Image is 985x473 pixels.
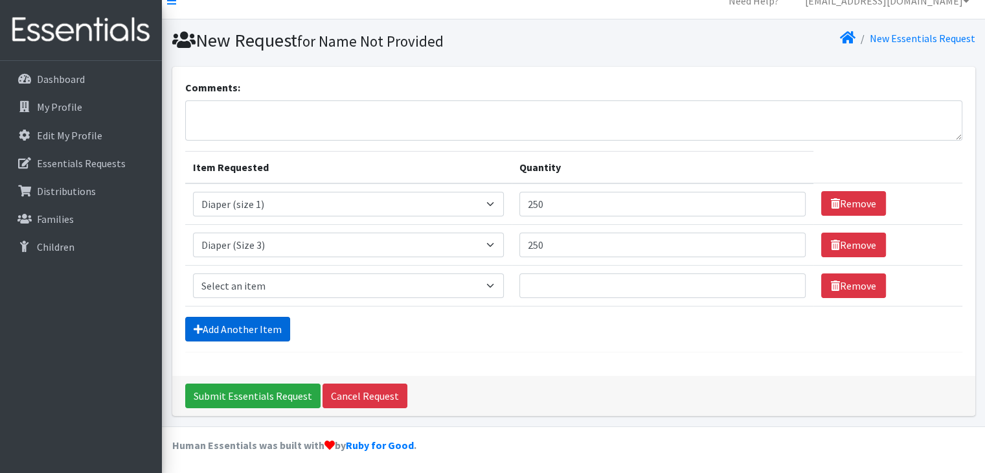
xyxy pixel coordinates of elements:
[172,439,416,452] strong: Human Essentials was built with by .
[37,129,102,142] p: Edit My Profile
[5,8,157,52] img: HumanEssentials
[5,66,157,92] a: Dashboard
[5,150,157,176] a: Essentials Requests
[185,317,290,341] a: Add Another Item
[37,240,74,253] p: Children
[5,178,157,204] a: Distributions
[5,122,157,148] a: Edit My Profile
[346,439,414,452] a: Ruby for Good
[185,80,240,95] label: Comments:
[37,157,126,170] p: Essentials Requests
[37,213,74,225] p: Families
[37,100,82,113] p: My Profile
[821,191,886,216] a: Remove
[821,273,886,298] a: Remove
[185,151,512,183] th: Item Requested
[172,29,569,52] h1: New Request
[323,384,407,408] a: Cancel Request
[512,151,813,183] th: Quantity
[5,206,157,232] a: Families
[5,94,157,120] a: My Profile
[297,32,444,51] small: for Name Not Provided
[37,185,96,198] p: Distributions
[185,384,321,408] input: Submit Essentials Request
[821,233,886,257] a: Remove
[37,73,85,86] p: Dashboard
[870,32,975,45] a: New Essentials Request
[5,234,157,260] a: Children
